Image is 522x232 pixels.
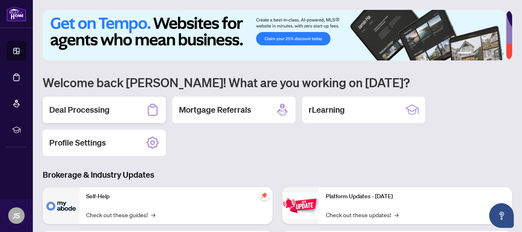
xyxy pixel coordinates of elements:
span: JS [13,210,20,221]
button: 1 [458,52,471,56]
p: Self-Help [86,192,266,201]
img: Platform Updates - June 23, 2025 [282,193,319,218]
button: 3 [481,52,484,56]
span: → [151,210,155,219]
h2: Profile Settings [49,137,106,148]
button: 2 [474,52,478,56]
h2: rLearning [309,104,345,116]
span: → [394,210,398,219]
h2: Mortgage Referrals [179,104,251,116]
a: Check out these guides!→ [86,210,155,219]
button: Open asap [489,203,514,228]
img: Slide 0 [43,10,506,60]
button: 5 [494,52,497,56]
a: Check out these updates!→ [326,210,398,219]
button: 4 [488,52,491,56]
h3: Brokerage & Industry Updates [43,169,512,181]
p: Platform Updates - [DATE] [326,192,506,201]
img: Self-Help [43,187,80,224]
h2: Deal Processing [49,104,110,116]
img: logo [7,6,26,21]
button: 6 [501,52,504,56]
span: pushpin [259,190,269,200]
h1: Welcome back [PERSON_NAME]! What are you working on [DATE]? [43,74,512,90]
